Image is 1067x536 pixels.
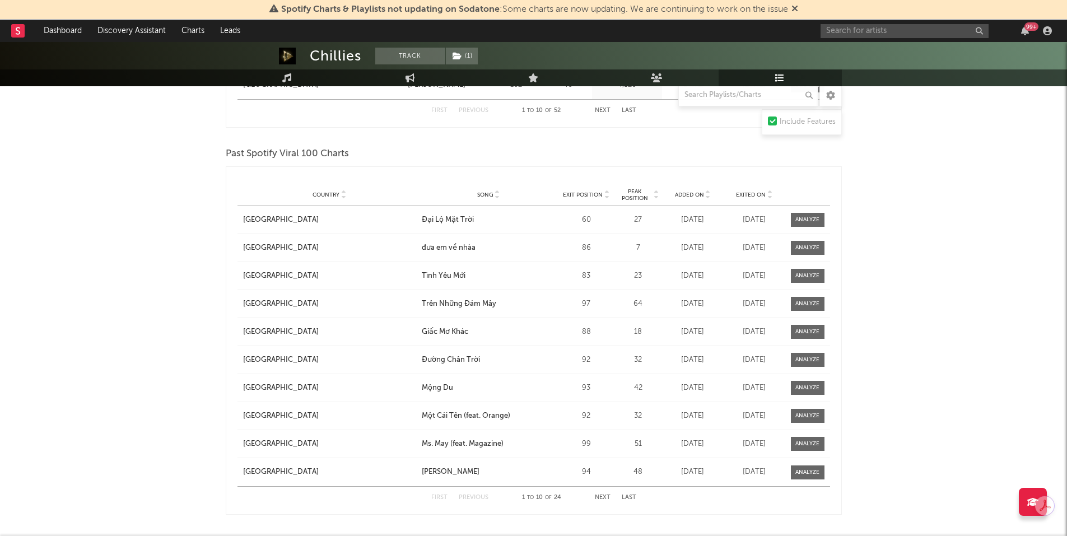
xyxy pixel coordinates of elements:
div: [GEOGRAPHIC_DATA] [243,467,319,478]
span: of [545,495,552,500]
span: Song [477,192,493,198]
span: Exit Position [563,192,603,198]
div: [DATE] [726,327,782,338]
a: [GEOGRAPHIC_DATA] [243,383,417,394]
a: [GEOGRAPHIC_DATA] [243,215,417,226]
div: 93 [561,383,612,394]
div: [GEOGRAPHIC_DATA] [243,355,319,366]
div: 18 [617,327,659,338]
div: Giấc Mơ Khác [422,327,468,338]
span: Country [313,192,339,198]
a: Giấc Mơ Khác [422,327,555,338]
a: [GEOGRAPHIC_DATA] [243,467,417,478]
div: Một Cái Tên (feat. Orange) [422,411,510,422]
div: [DATE] [665,243,721,254]
button: First [431,108,448,114]
button: (1) [446,48,478,64]
a: đưa em về nhàa [422,243,555,254]
button: Next [595,108,611,114]
div: [PERSON_NAME] [422,467,479,478]
div: [DATE] [726,299,782,310]
span: to [527,108,534,113]
div: 1 10 24 [511,491,572,505]
div: [DATE] [665,411,721,422]
a: Tình Yêu Mới [422,271,555,282]
div: [DATE] [665,467,721,478]
span: to [527,495,534,500]
div: [GEOGRAPHIC_DATA] [243,243,319,254]
div: 88 [561,327,612,338]
button: Next [595,495,611,501]
div: 60 [561,215,612,226]
div: 92 [561,411,612,422]
a: [GEOGRAPHIC_DATA] [243,439,417,450]
div: [DATE] [726,411,782,422]
div: 48 [617,467,659,478]
a: Đại Lộ Mặt Trời [422,215,555,226]
div: [DATE] [726,439,782,450]
div: [GEOGRAPHIC_DATA] [243,299,319,310]
div: [DATE] [726,243,782,254]
div: 1 10 52 [511,104,572,118]
div: Trên Những Đám Mây [422,299,496,310]
a: [GEOGRAPHIC_DATA] [243,355,417,366]
span: of [545,108,552,113]
div: Include Features [780,115,836,129]
a: Charts [174,20,212,42]
a: [PERSON_NAME] [422,467,555,478]
div: Đường Chân Trời [422,355,480,366]
a: Ms. May (feat. Magazine) [422,439,555,450]
input: Search Playlists/Charts [678,84,818,106]
div: [DATE] [726,271,782,282]
div: 32 [617,411,659,422]
a: [GEOGRAPHIC_DATA] [243,327,417,338]
div: Chillies [310,48,361,64]
div: 32 [617,355,659,366]
div: [GEOGRAPHIC_DATA] [243,271,319,282]
div: Đại Lộ Mặt Trời [422,215,474,226]
span: Peak Position [617,188,653,202]
div: 64 [617,299,659,310]
button: Last [622,108,636,114]
button: First [431,495,448,501]
button: Track [375,48,445,64]
button: Previous [459,495,488,501]
a: [GEOGRAPHIC_DATA] [243,271,417,282]
span: Exited On [736,192,766,198]
div: [DATE] [665,299,721,310]
div: [DATE] [665,383,721,394]
button: Last [622,495,636,501]
div: Ms. May (feat. Magazine) [422,439,504,450]
div: [GEOGRAPHIC_DATA] [243,327,319,338]
span: : Some charts are now updating. We are continuing to work on the issue [281,5,788,14]
div: 42 [617,383,659,394]
div: [DATE] [665,271,721,282]
div: 92 [561,355,612,366]
span: Past Spotify Viral 100 Charts [226,147,349,161]
div: Tình Yêu Mới [422,271,465,282]
span: Spotify Charts & Playlists not updating on Sodatone [281,5,500,14]
div: đưa em về nhàa [422,243,476,254]
a: Mộng Du [422,383,555,394]
div: [GEOGRAPHIC_DATA] [243,215,319,226]
a: Leads [212,20,248,42]
div: 27 [617,215,659,226]
span: ( 1 ) [445,48,478,64]
a: [GEOGRAPHIC_DATA] [243,299,417,310]
div: [DATE] [726,215,782,226]
div: [GEOGRAPHIC_DATA] [243,411,319,422]
a: Đường Chân Trời [422,355,555,366]
div: 7 [617,243,659,254]
div: [GEOGRAPHIC_DATA] [243,439,319,450]
div: 86 [561,243,612,254]
div: 94 [561,467,612,478]
div: [DATE] [726,467,782,478]
input: Search for artists [821,24,989,38]
div: 51 [617,439,659,450]
div: [DATE] [726,383,782,394]
div: 99 + [1024,22,1038,31]
div: 99 [561,439,612,450]
a: [GEOGRAPHIC_DATA] [243,243,417,254]
div: Mộng Du [422,383,453,394]
div: 83 [561,271,612,282]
